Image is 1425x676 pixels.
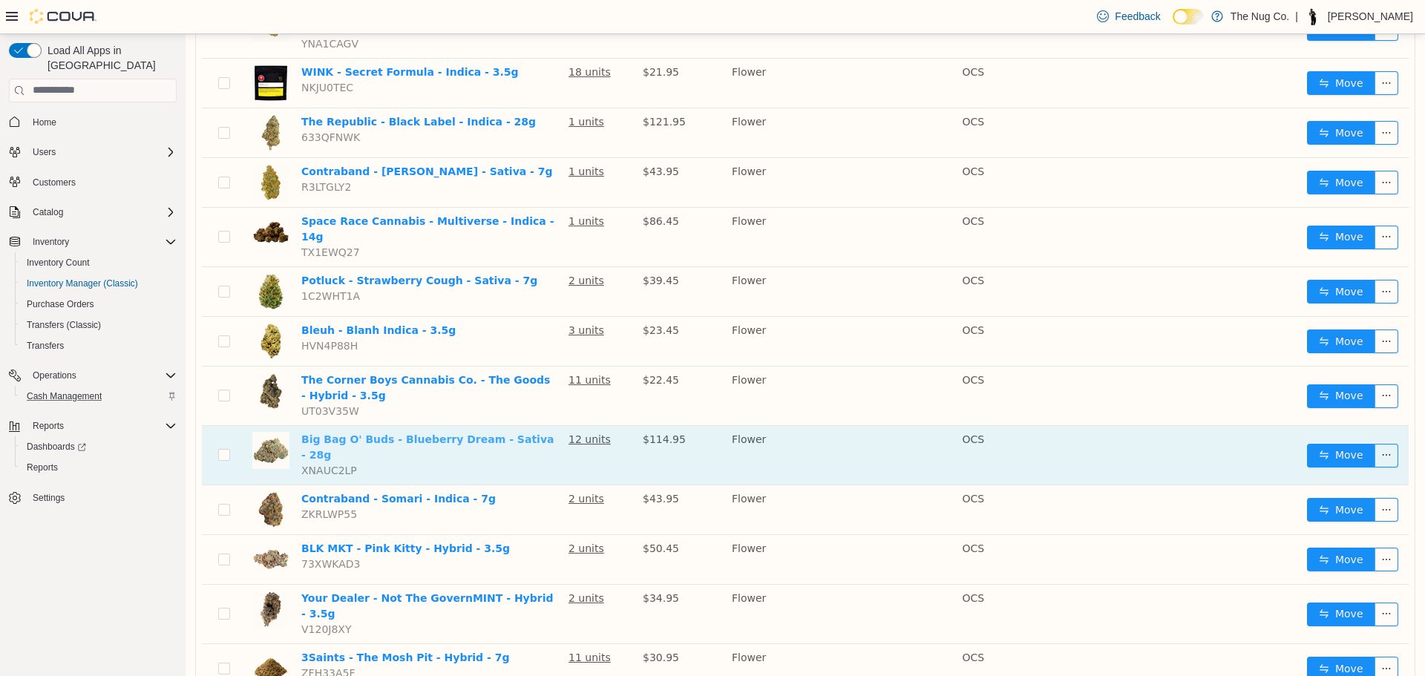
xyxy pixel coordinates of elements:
[33,236,69,248] span: Inventory
[1091,1,1166,31] a: Feedback
[1121,623,1190,646] button: icon: swapMove
[21,438,92,456] a: Dashboards
[457,340,494,352] span: $22.45
[27,173,177,191] span: Customers
[27,114,62,131] a: Home
[383,131,419,143] u: 1 units
[540,551,770,610] td: Flower
[3,171,183,193] button: Customers
[27,417,177,435] span: Reports
[1304,7,1322,25] div: Thomas Leeder
[116,32,333,44] a: WINK - Secret Formula - Indica - 3.5g
[3,111,183,133] button: Home
[27,113,177,131] span: Home
[27,462,58,473] span: Reports
[383,558,419,570] u: 2 units
[1189,246,1213,269] button: icon: ellipsis
[116,47,168,59] span: NKJU0TEC
[67,289,104,326] img: Bleuh - Blanh Indica - 3.5g hero shot
[21,337,177,355] span: Transfers
[21,316,107,334] a: Transfers (Classic)
[3,365,183,386] button: Operations
[457,399,500,411] span: $114.95
[540,233,770,283] td: Flower
[1121,37,1190,61] button: icon: swapMove
[776,617,799,629] span: OCS
[27,367,82,384] button: Operations
[67,30,104,68] img: WINK - Secret Formula - Indica - 3.5g hero shot
[27,233,75,251] button: Inventory
[116,256,174,268] span: 1C2WHT1A
[27,441,86,453] span: Dashboards
[540,174,770,233] td: Flower
[21,295,100,313] a: Purchase Orders
[776,82,799,93] span: OCS
[67,557,104,594] img: Your Dealer - Not The GovernMINT - Hybrid - 3.5g hero shot
[1189,513,1213,537] button: icon: ellipsis
[1189,464,1213,488] button: icon: ellipsis
[457,181,494,193] span: $86.45
[15,315,183,335] button: Transfers (Classic)
[116,589,166,601] span: V120J8XY
[457,459,494,470] span: $43.95
[15,294,183,315] button: Purchase Orders
[457,82,500,93] span: $121.95
[67,338,104,375] img: The Corner Boys Cannabis Co. - The Goods - Hybrid - 3.5g hero shot
[1189,87,1213,111] button: icon: ellipsis
[776,340,799,352] span: OCS
[27,298,94,310] span: Purchase Orders
[21,387,108,405] a: Cash Management
[27,340,64,352] span: Transfers
[21,438,177,456] span: Dashboards
[1115,9,1160,24] span: Feedback
[540,124,770,174] td: Flower
[116,430,171,442] span: XNAUC2LP
[383,290,419,302] u: 3 units
[33,492,65,504] span: Settings
[27,143,62,161] button: Users
[27,417,70,435] button: Reports
[116,371,174,383] span: UT03V35W
[67,398,104,435] img: Big Bag O' Buds - Blueberry Dream - Sativa - 28g hero shot
[116,97,174,109] span: 633QFNWK
[1189,37,1213,61] button: icon: ellipsis
[27,390,102,402] span: Cash Management
[1328,7,1413,25] p: [PERSON_NAME]
[21,459,177,476] span: Reports
[383,459,419,470] u: 2 units
[116,131,367,143] a: Contraband - [PERSON_NAME] - Sativa - 7g
[67,239,104,276] img: Potluck - Strawberry Cough - Sativa - 7g hero shot
[33,146,56,158] span: Users
[116,633,170,645] span: ZFH33A5F
[27,489,71,507] a: Settings
[67,80,104,117] img: The Republic - Black Label - Indica - 28g hero shot
[540,501,770,551] td: Flower
[3,232,183,252] button: Inventory
[383,399,425,411] u: 12 units
[1189,191,1213,215] button: icon: ellipsis
[15,436,183,457] a: Dashboards
[21,459,64,476] a: Reports
[67,507,104,544] img: BLK MKT - Pink Kitty - Hybrid - 3.5g hero shot
[383,240,419,252] u: 2 units
[457,240,494,252] span: $39.45
[776,399,799,411] span: OCS
[21,254,177,272] span: Inventory Count
[1121,464,1190,488] button: icon: swapMove
[15,273,183,294] button: Inventory Manager (Classic)
[21,337,70,355] a: Transfers
[67,180,104,217] img: Space Race Cannabis - Multiverse - Indica - 14g hero shot
[116,212,174,224] span: TX1EWQ27
[42,43,177,73] span: Load All Apps in [GEOGRAPHIC_DATA]
[540,392,770,451] td: Flower
[540,332,770,392] td: Flower
[27,233,177,251] span: Inventory
[1121,246,1190,269] button: icon: swapMove
[540,451,770,501] td: Flower
[33,206,63,218] span: Catalog
[776,131,799,143] span: OCS
[383,617,425,629] u: 11 units
[457,290,494,302] span: $23.45
[776,558,799,570] span: OCS
[540,24,770,74] td: Flower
